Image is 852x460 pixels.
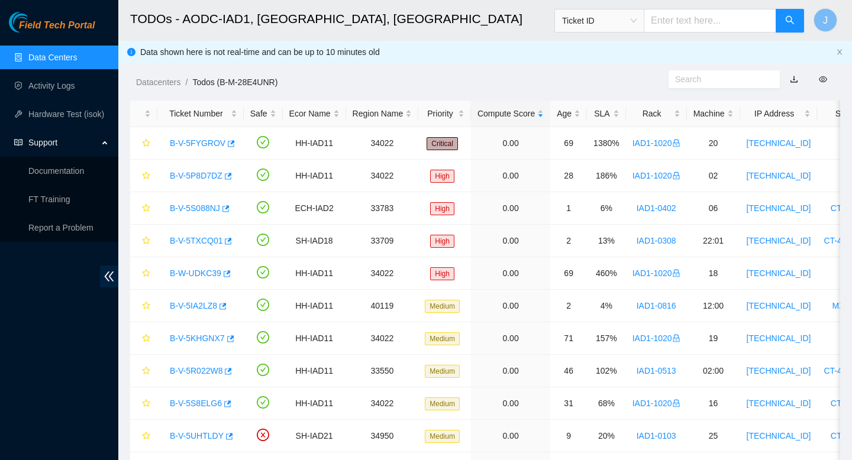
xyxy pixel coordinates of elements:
td: 0.00 [471,257,550,290]
td: ECH-IAD2 [283,192,346,225]
span: lock [672,139,680,147]
input: Search [675,73,764,86]
span: Field Tech Portal [19,20,95,31]
td: 34950 [346,420,419,452]
button: star [137,296,151,315]
td: 46 [550,355,587,387]
td: 31 [550,387,587,420]
td: 186% [587,160,626,192]
a: [TECHNICAL_ID] [747,171,811,180]
a: IAD1-1020lock [632,333,680,343]
td: 02 [687,160,740,192]
button: star [137,394,151,413]
span: eye [819,75,827,83]
td: 0.00 [471,127,550,160]
a: Data Centers [28,53,77,62]
span: lock [672,171,680,180]
td: 0.00 [471,420,550,452]
a: [TECHNICAL_ID] [747,138,811,148]
a: B-V-5FYGROV [170,138,225,148]
td: 157% [587,322,626,355]
button: download [781,70,807,89]
span: / [185,77,188,87]
td: HH-IAD11 [283,355,346,387]
span: High [430,170,454,183]
a: [TECHNICAL_ID] [747,431,811,440]
a: B-V-5UHTLDY [170,431,224,440]
td: 12:00 [687,290,740,322]
td: 20% [587,420,626,452]
span: check-circle [257,169,269,181]
td: 1380% [587,127,626,160]
td: 34022 [346,160,419,192]
td: 34022 [346,257,419,290]
a: [TECHNICAL_ID] [747,268,811,278]
td: SH-IAD18 [283,225,346,257]
td: 0.00 [471,160,550,192]
span: search [785,15,795,27]
a: [TECHNICAL_ID] [747,203,811,213]
td: 69 [550,127,587,160]
a: FT Training [28,195,70,204]
button: star [137,231,151,250]
a: B-V-5IA2LZ8 [170,301,217,310]
span: star [142,204,150,213]
span: lock [672,269,680,277]
span: Support [28,131,98,154]
span: close-circle [257,429,269,441]
td: 19 [687,322,740,355]
a: [TECHNICAL_ID] [747,333,811,343]
td: 20 [687,127,740,160]
span: star [142,269,150,278]
span: star [142,171,150,181]
span: read [14,138,22,147]
td: 34022 [346,322,419,355]
button: search [776,9,804,33]
span: lock [672,334,680,342]
span: check-circle [257,136,269,148]
td: 0.00 [471,322,550,355]
span: Critical [427,137,458,150]
span: star [142,367,150,376]
span: High [430,235,454,248]
td: 71 [550,322,587,355]
a: download [790,74,798,84]
td: 0.00 [471,192,550,225]
button: star [137,166,151,185]
a: IAD1-1020lock [632,399,680,408]
span: double-left [100,265,118,287]
td: 40119 [346,290,419,322]
span: Ticket ID [562,12,637,30]
a: [TECHNICAL_ID] [747,399,811,408]
td: 0.00 [471,387,550,420]
td: 18 [687,257,740,290]
td: HH-IAD11 [283,160,346,192]
a: B-W-UDKC39 [170,268,221,278]
td: 2 [550,290,587,322]
a: Activity Logs [28,81,75,90]
td: 460% [587,257,626,290]
button: star [137,264,151,283]
td: 33783 [346,192,419,225]
td: 02:00 [687,355,740,387]
img: Akamai Technologies [9,12,60,33]
td: 4% [587,290,626,322]
a: IAD1-0308 [637,236,676,245]
a: IAD1-1020lock [632,138,680,148]
td: 68% [587,387,626,420]
td: 34022 [346,127,419,160]
span: Medium [425,365,460,378]
span: Medium [425,332,460,345]
td: HH-IAD11 [283,290,346,322]
span: close [836,48,843,56]
button: star [137,361,151,380]
span: High [430,202,454,215]
td: HH-IAD11 [283,387,346,420]
a: B-V-5S088NJ [170,203,220,213]
span: star [142,139,150,148]
td: 6% [587,192,626,225]
span: star [142,432,150,441]
a: B-V-5R022W8 [170,366,222,375]
span: star [142,302,150,311]
td: HH-IAD11 [283,257,346,290]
